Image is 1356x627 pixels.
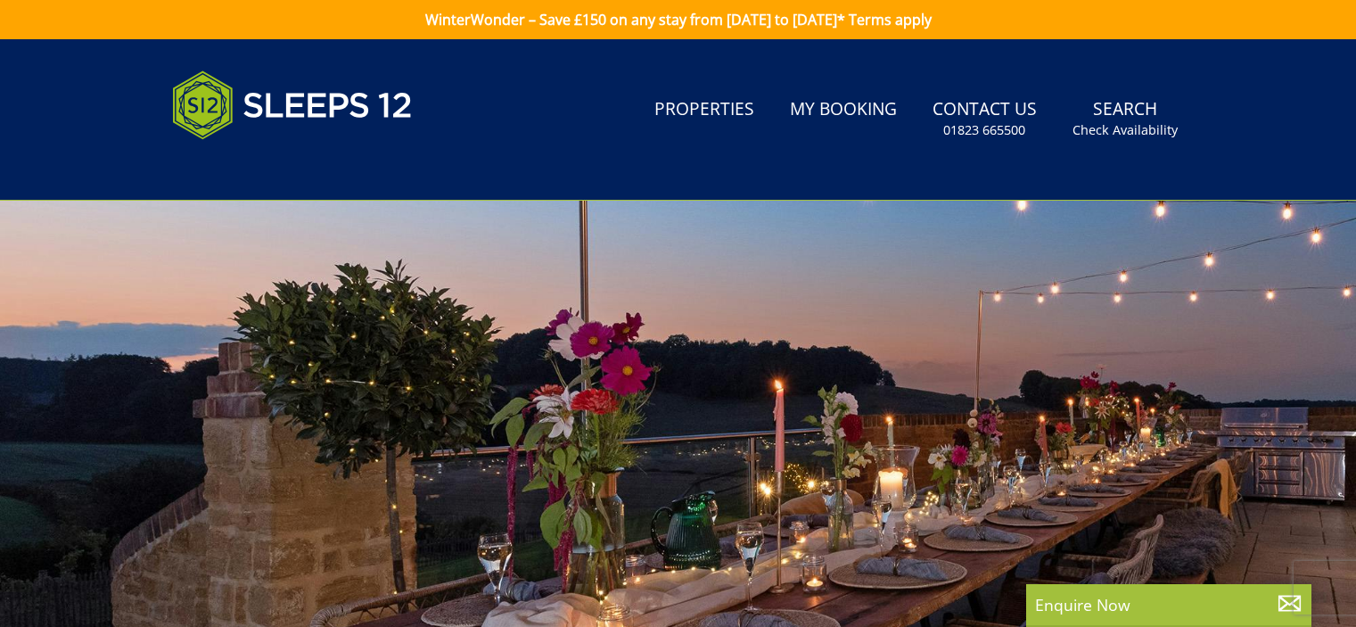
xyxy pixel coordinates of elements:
[163,161,350,176] iframe: Customer reviews powered by Trustpilot
[1065,90,1185,148] a: SearchCheck Availability
[172,61,413,150] img: Sleeps 12
[1035,593,1303,616] p: Enquire Now
[647,90,761,130] a: Properties
[943,121,1025,139] small: 01823 665500
[783,90,904,130] a: My Booking
[925,90,1044,148] a: Contact Us01823 665500
[1072,121,1178,139] small: Check Availability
